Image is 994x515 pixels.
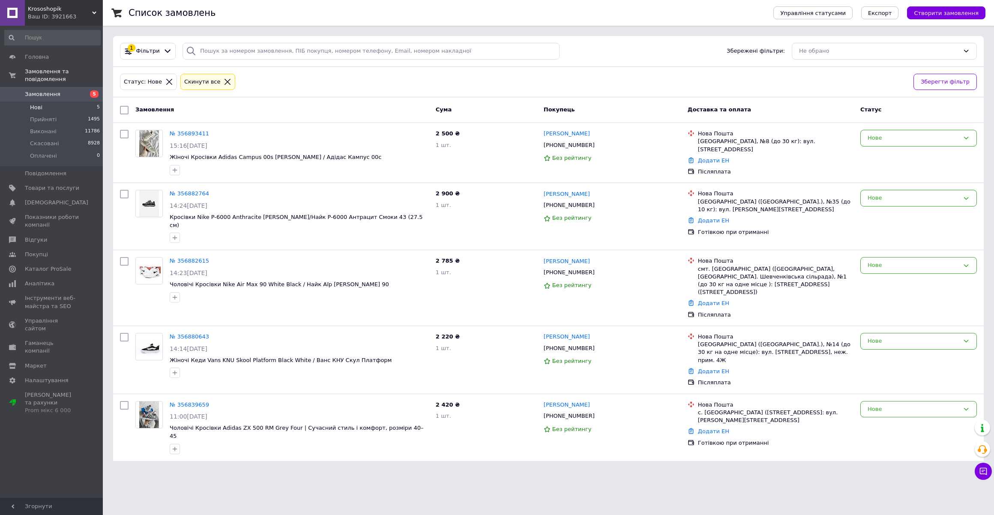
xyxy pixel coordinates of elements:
[799,47,959,56] div: Не обрано
[135,130,163,157] a: Фото товару
[868,405,959,414] div: Нове
[97,152,100,160] span: 0
[25,362,47,370] span: Маркет
[25,53,49,61] span: Головна
[544,130,590,138] a: [PERSON_NAME]
[25,90,60,98] span: Замовлення
[436,106,452,113] span: Cума
[698,228,853,236] div: Готівкою при отриманні
[136,338,162,356] img: Фото товару
[552,426,592,432] span: Без рейтингу
[170,130,209,137] a: № 356893411
[542,343,596,354] div: [PHONE_NUMBER]
[698,409,853,424] div: с. [GEOGRAPHIC_DATA] ([STREET_ADDRESS]: вул. [PERSON_NAME][STREET_ADDRESS]
[170,281,389,287] a: Чоловічі Кросівки Nike Air Max 90 White Black / Найк Аїр [PERSON_NAME] 90
[436,190,460,197] span: 2 900 ₴
[907,6,985,19] button: Створити замовлення
[544,190,590,198] a: [PERSON_NAME]
[921,78,970,87] span: Зберегти фільтр
[170,202,207,209] span: 14:24[DATE]
[28,5,92,13] span: Krososhopik
[698,439,853,447] div: Готівкою при отриманні
[436,333,460,340] span: 2 220 ₴
[135,190,163,217] a: Фото товару
[30,128,57,135] span: Виконані
[552,215,592,221] span: Без рейтингу
[170,345,207,352] span: 14:14[DATE]
[698,368,729,374] a: Додати ЕН
[552,155,592,161] span: Без рейтингу
[170,425,423,439] a: Чоловічі Кросівки Adidas ZX 500 RM Grey Four | Сучасний стиль і комфорт, розміри 40–45
[898,9,985,16] a: Створити замовлення
[544,333,590,341] a: [PERSON_NAME]
[698,341,853,364] div: [GEOGRAPHIC_DATA] ([GEOGRAPHIC_DATA].), №14 (до 30 кг на одне місце): вул. [STREET_ADDRESS], неж....
[544,257,590,266] a: [PERSON_NAME]
[90,90,99,98] span: 5
[170,269,207,276] span: 14:23[DATE]
[25,170,66,177] span: Повідомлення
[868,337,959,346] div: Нове
[868,194,959,203] div: Нове
[698,130,853,138] div: Нова Пошта
[868,134,959,143] div: Нове
[170,357,392,363] a: Жіночі Кеди Vans KNU Skool Platform Black White / Ванс КНУ Скул Платформ
[139,401,159,428] img: Фото товару
[698,333,853,341] div: Нова Пошта
[135,106,174,113] span: Замовлення
[135,257,163,284] a: Фото товару
[183,78,222,87] div: Cкинути все
[139,190,159,217] img: Фото товару
[25,391,79,415] span: [PERSON_NAME] та рахунки
[170,214,422,228] span: Кросівки Nike P-6000 Anthracite [PERSON_NAME]/Найк Р-6000 Антрацит Смоки 43 (27.5 см)
[861,6,899,19] button: Експорт
[129,8,216,18] h1: Список замовлень
[25,280,54,287] span: Аналітика
[698,138,853,153] div: [GEOGRAPHIC_DATA], №8 (до 30 кг): вул. [STREET_ADDRESS]
[727,47,785,55] span: Збережені фільтри:
[30,152,57,160] span: Оплачені
[25,236,47,244] span: Відгуки
[688,106,751,113] span: Доставка та оплата
[25,199,88,207] span: [DEMOGRAPHIC_DATA]
[698,190,853,198] div: Нова Пошта
[170,190,209,197] a: № 356882764
[698,257,853,265] div: Нова Пошта
[868,261,959,270] div: Нове
[183,43,560,60] input: Пошук за номером замовлення, ПІБ покупця, номером телефону, Email, номером накладної
[975,463,992,480] button: Чат з покупцем
[436,142,451,148] span: 1 шт.
[128,44,135,52] div: 1
[170,333,209,340] a: № 356880643
[914,10,979,16] span: Створити замовлення
[542,410,596,422] div: [PHONE_NUMBER]
[552,358,592,364] span: Без рейтингу
[25,339,79,355] span: Гаманець компанії
[170,413,207,420] span: 11:00[DATE]
[773,6,853,19] button: Управління статусами
[30,140,59,147] span: Скасовані
[542,200,596,211] div: [PHONE_NUMBER]
[170,154,382,160] span: Жіночі Кросівки Adidas Campus 00s [PERSON_NAME] / Адідас Кампус 00с
[698,379,853,386] div: Післяплата
[170,257,209,264] a: № 356882615
[436,413,451,419] span: 1 шт.
[25,68,103,83] span: Замовлення та повідомлення
[698,401,853,409] div: Нова Пошта
[135,333,163,360] a: Фото товару
[88,116,100,123] span: 1495
[25,184,79,192] span: Товари та послуги
[436,269,451,275] span: 1 шт.
[136,261,162,281] img: Фото товару
[436,345,451,351] span: 1 шт.
[88,140,100,147] span: 8928
[28,13,103,21] div: Ваш ID: 3921663
[860,106,882,113] span: Статус
[25,317,79,332] span: Управління сайтом
[780,10,846,16] span: Управління статусами
[698,428,729,434] a: Додати ЕН
[139,130,159,157] img: Фото товару
[136,47,160,55] span: Фільтри
[698,168,853,176] div: Післяплата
